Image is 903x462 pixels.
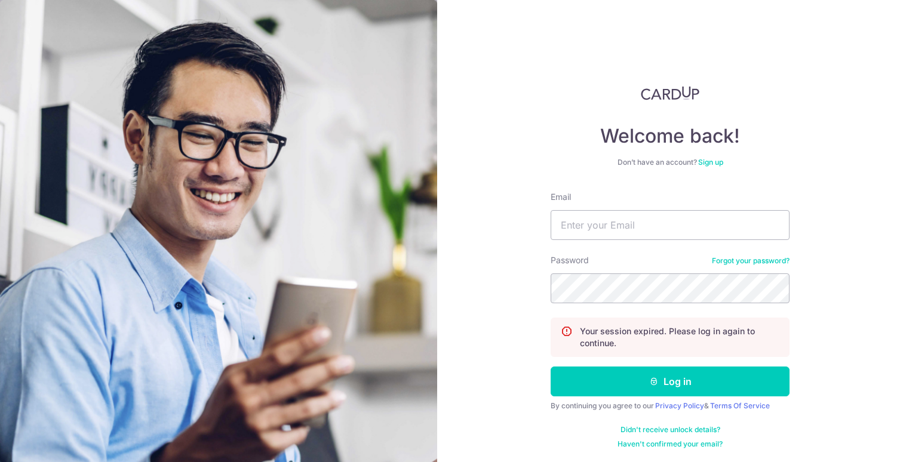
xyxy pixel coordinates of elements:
[618,439,723,449] a: Haven't confirmed your email?
[551,210,790,240] input: Enter your Email
[551,366,790,396] button: Log in
[621,425,720,435] a: Didn't receive unlock details?
[710,401,770,410] a: Terms Of Service
[551,401,790,411] div: By continuing you agree to our &
[698,158,723,167] a: Sign up
[551,191,571,203] label: Email
[655,401,704,410] a: Privacy Policy
[551,254,589,266] label: Password
[551,124,790,148] h4: Welcome back!
[580,325,779,349] p: Your session expired. Please log in again to continue.
[551,158,790,167] div: Don’t have an account?
[641,86,699,100] img: CardUp Logo
[712,256,790,266] a: Forgot your password?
